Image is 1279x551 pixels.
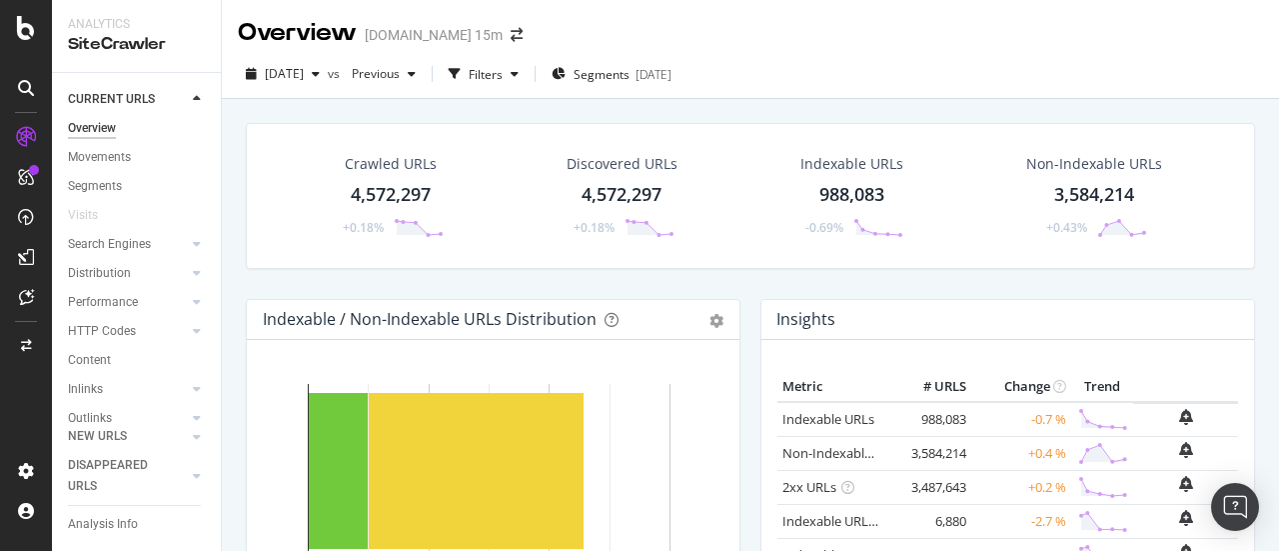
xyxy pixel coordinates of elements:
span: vs [328,65,344,82]
div: gear [709,314,723,328]
div: Filters [469,66,503,83]
a: Analysis Info [68,514,207,535]
div: HTTP Codes [68,321,136,342]
div: Inlinks [68,379,103,400]
a: Outlinks [68,408,187,429]
div: Content [68,350,111,371]
a: Indexable URLs [782,410,874,428]
a: Search Engines [68,234,187,255]
div: Crawled URLs [345,154,437,174]
div: bell-plus [1179,510,1193,526]
div: Open Intercom Messenger [1211,483,1259,531]
td: 6,880 [891,504,971,538]
div: NEW URLS [68,426,127,447]
th: Metric [777,372,891,402]
div: DISAPPEARED URLS [68,455,169,497]
div: bell-plus [1179,409,1193,425]
div: 988,083 [819,182,884,208]
button: Filters [441,58,527,90]
div: [DOMAIN_NAME] 15m [365,25,503,45]
td: 3,584,214 [891,436,971,470]
a: HTTP Codes [68,321,187,342]
a: Overview [68,118,207,139]
div: 3,584,214 [1054,182,1134,208]
div: +0.18% [574,219,615,236]
div: +0.43% [1046,219,1087,236]
div: arrow-right-arrow-left [511,28,523,42]
div: Discovered URLs [567,154,677,174]
div: [DATE] [636,66,671,83]
div: Distribution [68,263,131,284]
div: 4,572,297 [582,182,661,208]
th: Change [971,372,1071,402]
div: Analysis Info [68,514,138,535]
span: 2025 Aug. 18th [265,65,304,82]
a: Movements [68,147,207,168]
a: CURRENT URLS [68,89,187,110]
div: Outlinks [68,408,112,429]
button: Previous [344,58,424,90]
div: Overview [238,16,357,50]
div: Visits [68,205,98,226]
a: DISAPPEARED URLS [68,455,187,497]
span: Segments [574,66,630,83]
div: Overview [68,118,116,139]
div: Performance [68,292,138,313]
a: 2xx URLs [782,478,836,496]
a: Segments [68,176,207,197]
h4: Insights [776,306,835,333]
div: -0.69% [805,219,843,236]
td: -2.7 % [971,504,1071,538]
div: Analytics [68,16,205,33]
div: Indexable URLs [800,154,903,174]
div: Segments [68,176,122,197]
div: Movements [68,147,131,168]
td: +0.4 % [971,436,1071,470]
div: Search Engines [68,234,151,255]
div: Non-Indexable URLs [1026,154,1162,174]
button: Segments[DATE] [544,58,679,90]
a: Visits [68,205,118,226]
a: Performance [68,292,187,313]
th: Trend [1071,372,1133,402]
td: 3,487,643 [891,470,971,504]
div: bell-plus [1179,476,1193,492]
a: Content [68,350,207,371]
a: NEW URLS [68,426,187,447]
a: Non-Indexable URLs [782,444,904,462]
td: -0.7 % [971,402,1071,437]
div: 4,572,297 [351,182,431,208]
div: CURRENT URLS [68,89,155,110]
a: Distribution [68,263,187,284]
th: # URLS [891,372,971,402]
div: bell-plus [1179,442,1193,458]
button: [DATE] [238,58,328,90]
div: +0.18% [343,219,384,236]
td: +0.2 % [971,470,1071,504]
span: Previous [344,65,400,82]
div: Indexable / Non-Indexable URLs Distribution [263,309,597,329]
div: SiteCrawler [68,33,205,56]
a: Indexable URLs with Bad H1 [782,512,949,530]
a: Inlinks [68,379,187,400]
td: 988,083 [891,402,971,437]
